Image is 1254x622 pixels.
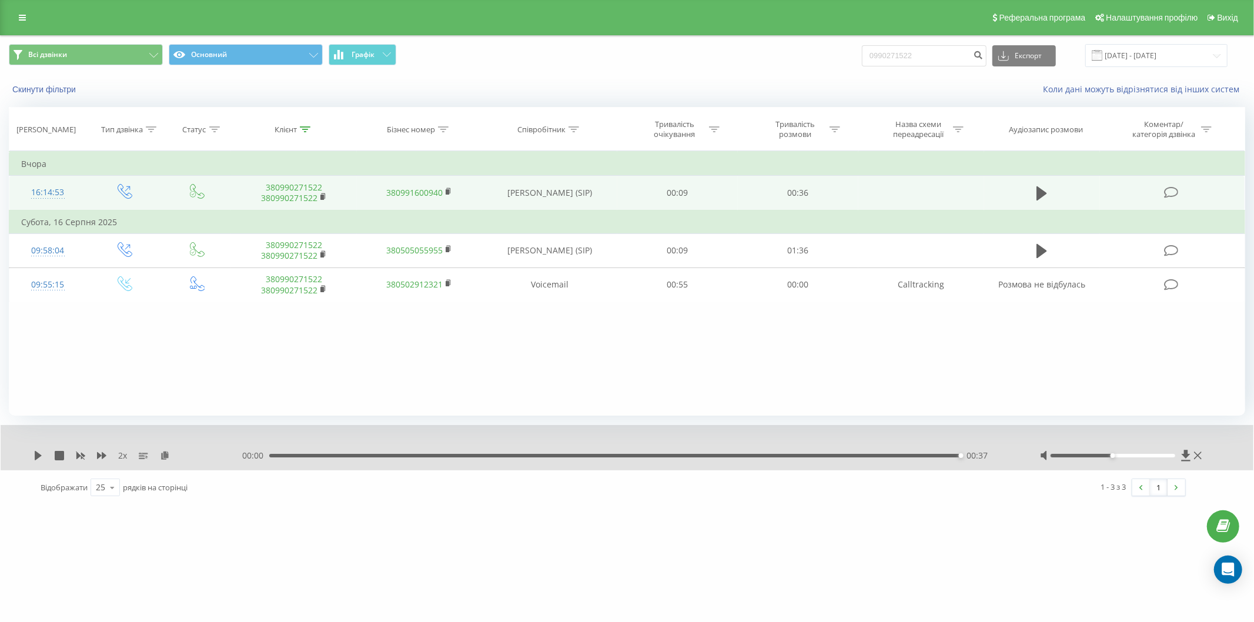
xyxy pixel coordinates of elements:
span: 00:37 [967,450,988,462]
div: Тип дзвінка [101,125,143,135]
div: 09:58:04 [21,239,75,262]
td: 01:36 [738,233,858,267]
a: 380502912321 [386,279,443,290]
div: Open Intercom Messenger [1214,556,1242,584]
button: Основний [169,44,323,65]
td: Calltracking [858,267,984,302]
span: Вихід [1218,13,1238,22]
span: Реферальна програма [999,13,1086,22]
div: Коментар/категорія дзвінка [1129,119,1198,139]
a: 380505055955 [386,245,443,256]
a: 380990271522 [261,192,317,203]
div: Аудіозапис розмови [1009,125,1083,135]
button: Експорт [992,45,1056,66]
div: Клієнт [275,125,297,135]
span: рядків на сторінці [123,482,188,493]
a: 380990271522 [266,182,322,193]
div: Бізнес номер [387,125,435,135]
div: 1 - 3 з 3 [1101,481,1126,493]
div: 16:14:53 [21,181,75,204]
div: 25 [96,481,105,493]
a: 380990271522 [266,273,322,285]
div: Статус [183,125,206,135]
td: 00:00 [738,267,858,302]
div: Тривалість очікування [643,119,706,139]
td: 00:36 [738,176,858,210]
input: Пошук за номером [862,45,987,66]
a: 1 [1150,479,1168,496]
span: Розмова не відбулась [998,279,1085,290]
button: Скинути фільтри [9,84,82,95]
span: Графік [352,51,374,59]
a: 380991600940 [386,187,443,198]
td: Voicemail [482,267,617,302]
div: Accessibility label [958,453,963,458]
div: [PERSON_NAME] [16,125,76,135]
span: 00:00 [242,450,269,462]
div: Співробітник [517,125,566,135]
td: 00:55 [617,267,738,302]
a: 380990271522 [261,285,317,296]
td: [PERSON_NAME] (SIP) [482,176,617,210]
td: 00:09 [617,233,738,267]
div: 09:55:15 [21,273,75,296]
td: 00:09 [617,176,738,210]
button: Всі дзвінки [9,44,163,65]
td: Вчора [9,152,1245,176]
span: Відображати [41,482,88,493]
span: Налаштування профілю [1106,13,1198,22]
div: Тривалість розмови [764,119,827,139]
a: 380990271522 [261,250,317,261]
a: Коли дані можуть відрізнятися вiд інших систем [1043,83,1245,95]
div: Назва схеми переадресації [887,119,950,139]
div: Accessibility label [1111,453,1115,458]
span: 2 x [118,450,127,462]
button: Графік [329,44,396,65]
span: Всі дзвінки [28,50,67,59]
td: Субота, 16 Серпня 2025 [9,210,1245,234]
td: [PERSON_NAME] (SIP) [482,233,617,267]
a: 380990271522 [266,239,322,250]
